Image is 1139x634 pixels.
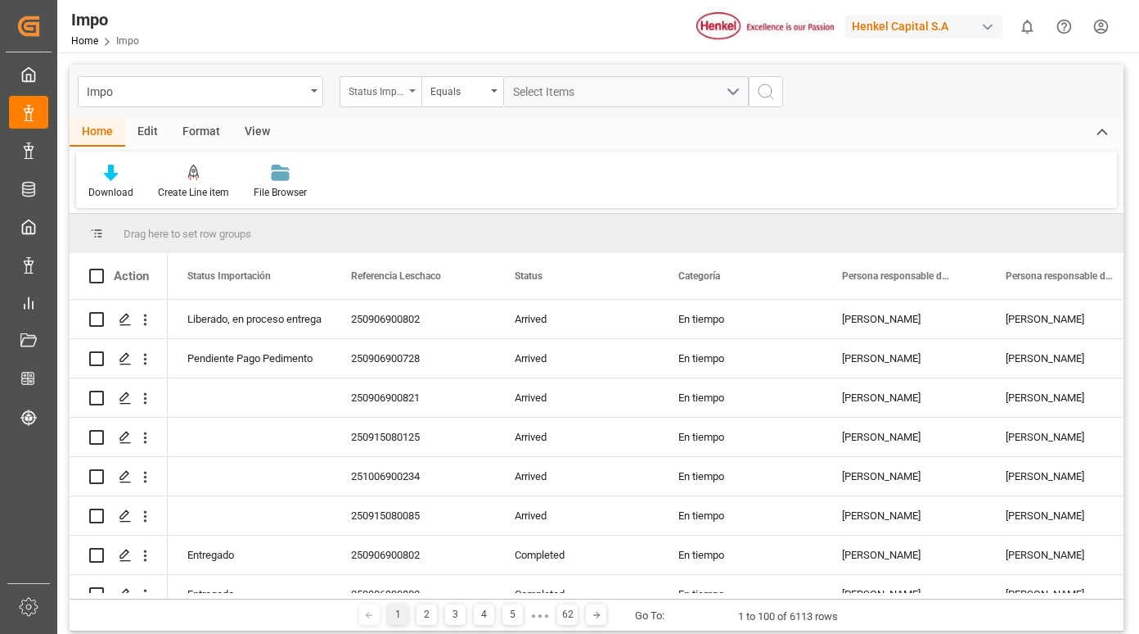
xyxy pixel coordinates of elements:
[158,185,229,200] div: Create Line item
[187,340,312,378] div: Pendiente Pago Pedimento
[331,418,495,456] div: 250915080125
[445,605,466,625] div: 3
[495,300,659,338] div: Arrived
[845,15,1002,38] div: Henkel Capital S.A
[515,270,542,282] span: Status
[71,7,139,32] div: Impo
[474,605,494,625] div: 4
[88,185,133,200] div: Download
[331,457,495,496] div: 251006900234
[421,76,503,107] button: open menu
[557,605,578,625] div: 62
[125,119,170,147] div: Edit
[659,418,822,456] div: En tiempo
[531,609,549,622] div: ● ● ●
[232,119,282,147] div: View
[659,536,822,574] div: En tiempo
[659,378,822,417] div: En tiempo
[495,575,659,614] div: Completed
[822,378,986,417] div: [PERSON_NAME]
[1009,8,1046,45] button: show 0 new notifications
[70,339,168,378] div: Press SPACE to select this row.
[71,35,98,47] a: Home
[416,605,437,625] div: 2
[513,85,583,98] span: Select Items
[822,575,986,614] div: [PERSON_NAME]
[331,536,495,574] div: 250906900802
[331,378,495,417] div: 250906900821
[70,496,168,536] div: Press SPACE to select this row.
[187,576,312,614] div: Entregado
[331,300,495,338] div: 250906900802
[738,609,838,625] div: 1 to 100 of 6113 rows
[388,605,408,625] div: 1
[842,270,952,282] span: Persona responsable de la importacion
[503,76,749,107] button: open menu
[87,80,305,101] div: Impo
[70,575,168,614] div: Press SPACE to select this row.
[495,496,659,535] div: Arrived
[70,300,168,339] div: Press SPACE to select this row.
[70,418,168,457] div: Press SPACE to select this row.
[340,76,421,107] button: open menu
[254,185,307,200] div: File Browser
[822,536,986,574] div: [PERSON_NAME]
[678,270,720,282] span: Categoría
[659,300,822,338] div: En tiempo
[822,496,986,535] div: [PERSON_NAME]
[124,228,251,240] span: Drag here to set row groups
[749,76,783,107] button: search button
[495,378,659,417] div: Arrived
[187,270,271,282] span: Status Importación
[70,457,168,496] div: Press SPACE to select this row.
[659,339,822,378] div: En tiempo
[331,339,495,378] div: 250906900728
[822,300,986,338] div: [PERSON_NAME]
[187,301,312,338] div: Liberado, en proceso entrega
[659,496,822,535] div: En tiempo
[495,418,659,456] div: Arrived
[495,457,659,496] div: Arrived
[1006,270,1115,282] span: Persona responsable de seguimiento
[1046,8,1083,45] button: Help Center
[845,11,1009,42] button: Henkel Capital S.A
[822,339,986,378] div: [PERSON_NAME]
[187,537,312,574] div: Entregado
[349,80,404,99] div: Status Importación
[351,270,441,282] span: Referencia Leschaco
[502,605,523,625] div: 5
[696,12,834,41] img: Henkel%20logo.jpg_1689854090.jpg
[331,575,495,614] div: 250906900802
[822,418,986,456] div: [PERSON_NAME]
[635,608,664,624] div: Go To:
[495,536,659,574] div: Completed
[170,119,232,147] div: Format
[331,496,495,535] div: 250915080085
[659,457,822,496] div: En tiempo
[70,378,168,418] div: Press SPACE to select this row.
[430,80,486,99] div: Equals
[659,575,822,614] div: En tiempo
[114,269,149,283] div: Action
[822,457,986,496] div: [PERSON_NAME]
[70,536,168,575] div: Press SPACE to select this row.
[78,76,323,107] button: open menu
[70,119,125,147] div: Home
[495,339,659,378] div: Arrived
